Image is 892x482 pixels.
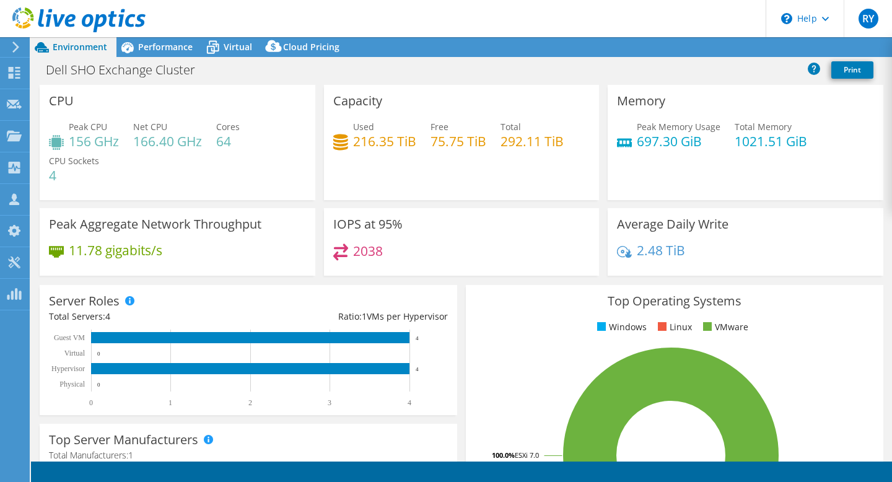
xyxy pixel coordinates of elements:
[216,134,240,148] h4: 64
[248,310,448,323] div: Ratio: VMs per Hypervisor
[49,294,120,308] h3: Server Roles
[49,217,261,231] h3: Peak Aggregate Network Throughput
[216,121,240,133] span: Cores
[475,294,874,308] h3: Top Operating Systems
[501,121,521,133] span: Total
[283,41,339,53] span: Cloud Pricing
[637,121,720,133] span: Peak Memory Usage
[40,63,214,77] h1: Dell SHO Exchange Cluster
[781,13,792,24] svg: \n
[133,134,202,148] h4: 166.40 GHz
[735,134,807,148] h4: 1021.51 GiB
[224,41,252,53] span: Virtual
[353,134,416,148] h4: 216.35 TiB
[168,398,172,407] text: 1
[637,243,685,257] h4: 2.48 TiB
[54,333,85,342] text: Guest VM
[49,449,448,462] h4: Total Manufacturers:
[49,169,99,182] h4: 4
[735,121,792,133] span: Total Memory
[248,398,252,407] text: 2
[69,243,162,257] h4: 11.78 gigabits/s
[353,121,374,133] span: Used
[416,366,419,372] text: 4
[492,450,515,460] tspan: 100.0%
[105,310,110,322] span: 4
[328,398,331,407] text: 3
[133,121,167,133] span: Net CPU
[333,217,403,231] h3: IOPS at 95%
[97,382,100,388] text: 0
[515,450,539,460] tspan: ESXi 7.0
[416,335,419,341] text: 4
[353,244,383,258] h4: 2038
[431,121,448,133] span: Free
[69,121,107,133] span: Peak CPU
[69,134,119,148] h4: 156 GHz
[431,134,486,148] h4: 75.75 TiB
[700,320,748,334] li: VMware
[49,433,198,447] h3: Top Server Manufacturers
[637,134,720,148] h4: 697.30 GiB
[53,41,107,53] span: Environment
[831,61,873,79] a: Print
[59,380,85,388] text: Physical
[128,449,133,461] span: 1
[501,134,564,148] h4: 292.11 TiB
[655,320,692,334] li: Linux
[617,217,728,231] h3: Average Daily Write
[333,94,382,108] h3: Capacity
[51,364,85,373] text: Hypervisor
[594,320,647,334] li: Windows
[64,349,85,357] text: Virtual
[89,398,93,407] text: 0
[49,155,99,167] span: CPU Sockets
[408,398,411,407] text: 4
[97,351,100,357] text: 0
[859,9,878,28] span: RY
[49,310,248,323] div: Total Servers:
[617,94,665,108] h3: Memory
[49,94,74,108] h3: CPU
[362,310,367,322] span: 1
[138,41,193,53] span: Performance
